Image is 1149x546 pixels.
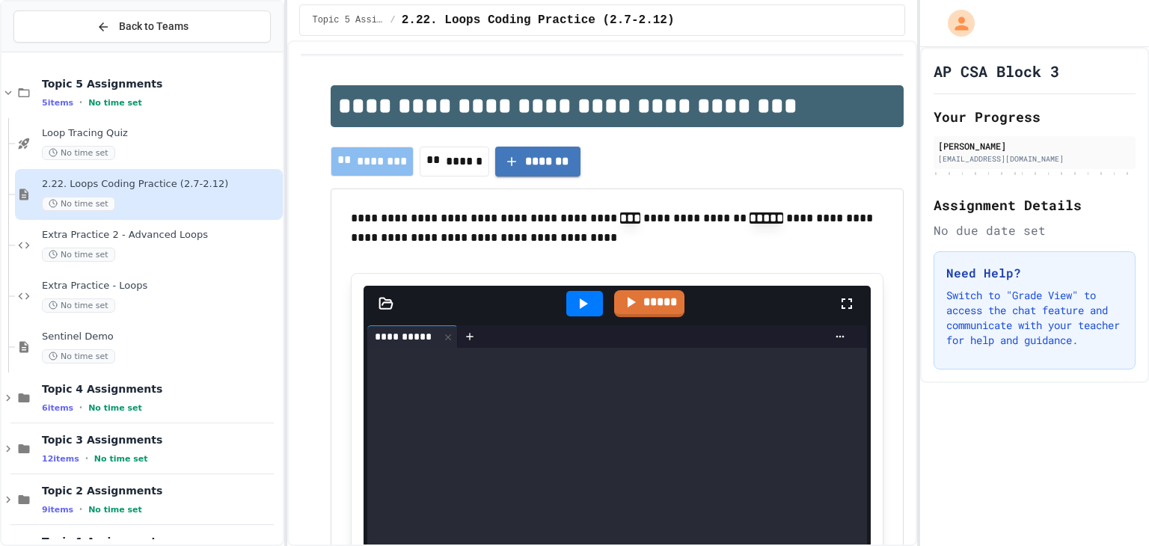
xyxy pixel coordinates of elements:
[42,229,280,242] span: Extra Practice 2 - Advanced Loops
[79,96,82,108] span: •
[42,77,280,91] span: Topic 5 Assignments
[42,146,115,160] span: No time set
[13,10,271,43] button: Back to Teams
[42,280,280,292] span: Extra Practice - Loops
[42,382,280,396] span: Topic 4 Assignments
[934,61,1059,82] h1: AP CSA Block 3
[42,331,280,343] span: Sentinel Demo
[42,127,280,140] span: Loop Tracing Quiz
[42,433,280,447] span: Topic 3 Assignments
[934,194,1136,215] h2: Assignment Details
[88,403,142,413] span: No time set
[79,503,82,515] span: •
[938,139,1131,153] div: [PERSON_NAME]
[85,453,88,464] span: •
[79,402,82,414] span: •
[42,178,280,191] span: 2.22. Loops Coding Practice (2.7-2.12)
[946,288,1123,348] p: Switch to "Grade View" to access the chat feature and communicate with your teacher for help and ...
[42,454,79,464] span: 12 items
[88,505,142,515] span: No time set
[42,484,280,497] span: Topic 2 Assignments
[42,248,115,262] span: No time set
[946,264,1123,282] h3: Need Help?
[94,454,148,464] span: No time set
[312,14,384,26] span: Topic 5 Assignments
[42,298,115,313] span: No time set
[119,19,189,34] span: Back to Teams
[932,6,978,40] div: My Account
[42,403,73,413] span: 6 items
[934,221,1136,239] div: No due date set
[402,11,675,29] span: 2.22. Loops Coding Practice (2.7-2.12)
[42,98,73,108] span: 5 items
[42,349,115,364] span: No time set
[42,505,73,515] span: 9 items
[88,98,142,108] span: No time set
[42,197,115,211] span: No time set
[390,14,395,26] span: /
[938,153,1131,165] div: [EMAIL_ADDRESS][DOMAIN_NAME]
[934,106,1136,127] h2: Your Progress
